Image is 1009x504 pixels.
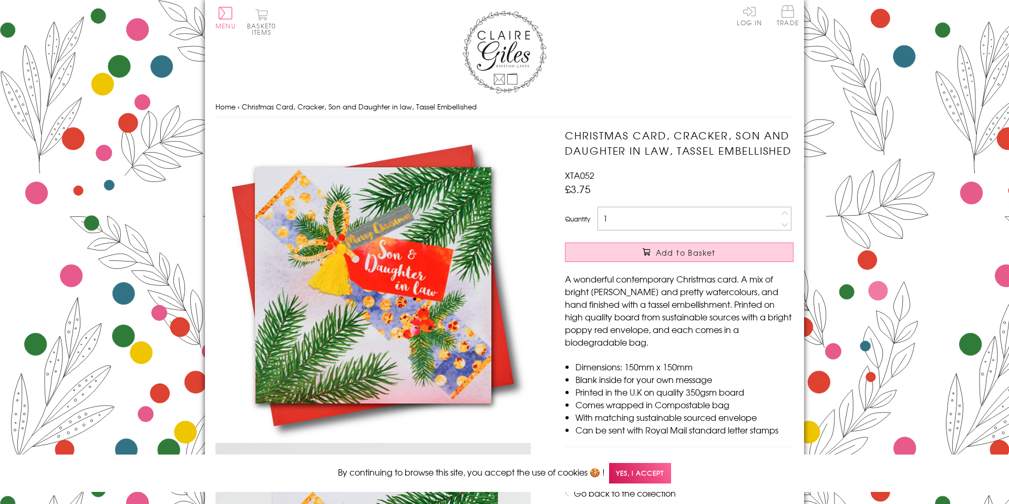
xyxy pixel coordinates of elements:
[462,11,547,94] img: Claire Giles Greetings Cards
[238,102,240,112] span: ›
[575,411,794,424] li: With matching sustainable sourced envelope
[242,102,477,112] span: Christmas Card, Cracker, Son and Daughter in law, Tassel Embellished
[247,8,276,35] button: Basket0 items
[565,214,590,224] label: Quantity
[215,102,235,112] a: Home
[777,5,799,28] a: Trade
[575,398,794,411] li: Comes wrapped in Compostable bag
[609,463,671,483] span: Yes, I accept
[215,128,531,443] img: Christmas Card, Cracker, Son and Daughter in law, Tassel Embellished
[565,182,591,196] span: £3.75
[215,21,236,31] span: Menu
[565,273,794,348] p: A wonderful contemporary Christmas card. A mix of bright [PERSON_NAME] and pretty watercolours, a...
[575,360,794,373] li: Dimensions: 150mm x 150mm
[565,243,794,262] button: Add to Basket
[575,424,794,436] li: Can be sent with Royal Mail standard letter stamps
[574,487,676,499] a: Go back to the collection
[656,247,716,258] span: Add to Basket
[575,373,794,386] li: Blank inside for your own message
[215,7,236,29] button: Menu
[777,5,799,26] span: Trade
[215,96,794,118] nav: breadcrumbs
[575,386,794,398] li: Printed in the U.K on quality 350gsm board
[565,169,594,182] span: XTA052
[252,21,276,37] span: 0 items
[565,128,794,158] h1: Christmas Card, Cracker, Son and Daughter in law, Tassel Embellished
[737,5,762,26] a: Log In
